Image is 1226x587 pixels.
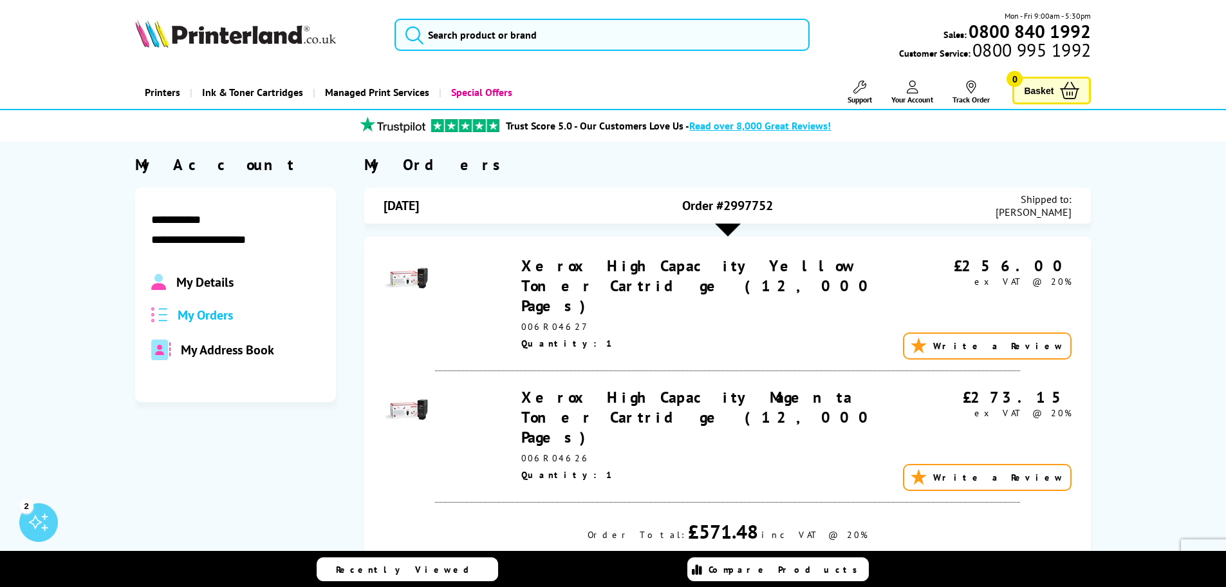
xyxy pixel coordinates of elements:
[996,206,1072,218] span: [PERSON_NAME]
[588,529,685,541] div: Order Total:
[969,19,1091,43] b: 0800 840 1992
[384,197,419,214] span: [DATE]
[521,256,877,316] a: Xerox High Capacity Yellow Toner Cartridge (12,000 Pages)
[202,76,303,109] span: Ink & Toner Cartridges
[933,340,1064,352] span: Write a Review
[521,321,907,332] div: 006R04627
[181,342,274,358] span: My Address Book
[135,155,336,175] div: My Account
[933,472,1064,483] span: Write a Review
[178,307,233,323] span: My Orders
[688,519,758,544] div: £571.48
[709,564,864,575] span: Compare Products
[971,44,1091,56] span: 0800 995 1992
[891,81,933,104] a: Your Account
[899,44,1091,59] span: Customer Service:
[190,76,313,109] a: Ink & Toner Cartridges
[176,274,234,291] span: My Details
[521,452,907,464] div: 006R04626
[687,557,869,581] a: Compare Products
[395,19,810,51] input: Search product or brand
[1005,10,1091,22] span: Mon - Fri 9:00am - 5:30pm
[521,338,614,349] span: Quantity: 1
[313,76,439,109] a: Managed Print Services
[1012,77,1091,104] a: Basket 0
[151,274,166,291] img: Profile.svg
[1024,82,1054,99] span: Basket
[317,557,498,581] a: Recently Viewed
[506,119,831,132] a: Trust Score 5.0 - Our Customers Love Us -Read over 8,000 Great Reviews!
[967,25,1091,37] a: 0800 840 1992
[761,529,868,541] div: inc VAT @ 20%
[903,332,1072,360] a: Write a Review
[907,256,1072,276] div: £256.00
[848,81,872,104] a: Support
[1007,71,1023,87] span: 0
[384,387,429,432] img: Xerox High Capacity Magenta Toner Cartridge (12,000 Pages)
[891,95,933,104] span: Your Account
[943,28,967,41] span: Sales:
[689,119,831,132] span: Read over 8,000 Great Reviews!
[384,256,429,301] img: Xerox High Capacity Yellow Toner Cartridge (12,000 Pages)
[952,81,990,104] a: Track Order
[907,387,1072,407] div: £273.15
[431,119,499,132] img: trustpilot rating
[135,76,190,109] a: Printers
[364,155,1091,175] div: My Orders
[151,307,168,322] img: all-order.svg
[682,197,773,214] span: Order #2997752
[903,464,1072,491] a: Write a Review
[521,387,877,447] a: Xerox High Capacity Magenta Toner Cartridge (12,000 Pages)
[439,76,522,109] a: Special Offers
[135,19,379,50] a: Printerland Logo
[151,340,171,360] img: address-book-duotone-solid.svg
[907,276,1072,287] div: ex VAT @ 20%
[135,19,336,48] img: Printerland Logo
[354,117,431,133] img: trustpilot rating
[907,407,1072,419] div: ex VAT @ 20%
[521,469,614,481] span: Quantity: 1
[336,564,482,575] span: Recently Viewed
[996,193,1072,206] span: Shipped to:
[19,499,33,513] div: 2
[848,95,872,104] span: Support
